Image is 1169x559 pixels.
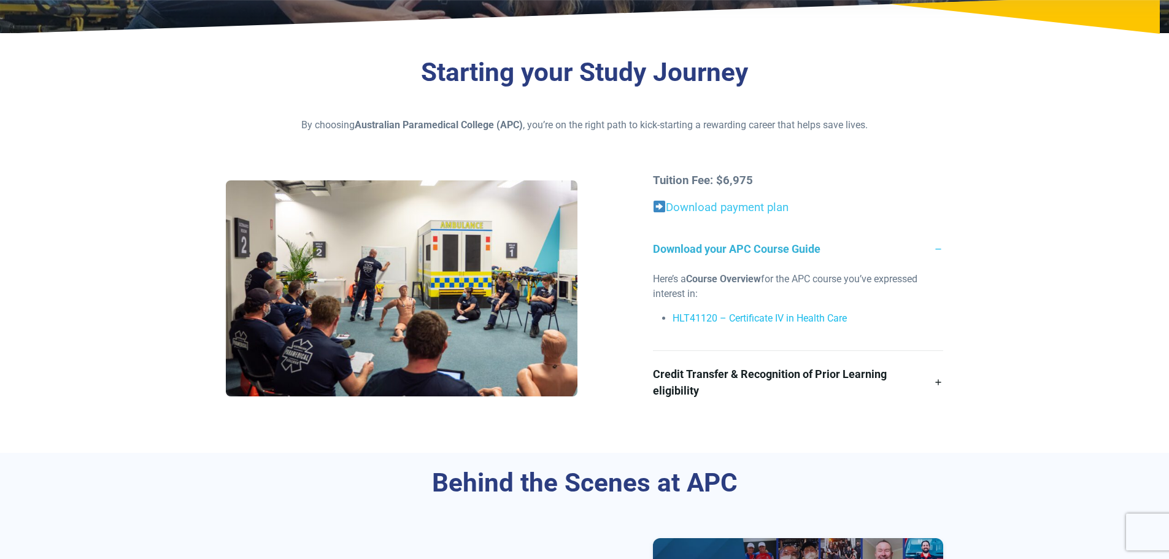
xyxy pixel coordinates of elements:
strong: Course Overview [686,273,761,285]
h3: Starting your Study Journey [226,57,944,88]
a: HLT41120 – Certificate IV in Health Care [673,312,847,324]
h3: Behind the Scenes at APC [226,468,944,499]
a: Download payment plan [666,201,789,214]
a: Download your APC Course Guide [653,226,943,272]
a: Credit Transfer & Recognition of Prior Learning eligibility [653,351,943,414]
strong: Tuition Fee: $6,975 [653,174,753,187]
p: Here’s a for the APC course you’ve expressed interest in: [653,272,943,301]
img: ➡️ [654,201,665,212]
p: By choosing , you’re on the right path to kick-starting a rewarding career that helps save lives. [226,118,944,133]
strong: Australian Paramedical College (APC) [355,119,523,131]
